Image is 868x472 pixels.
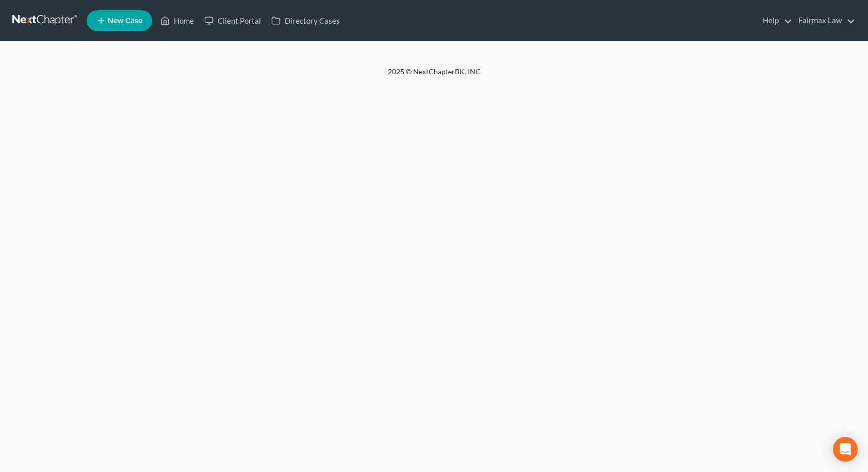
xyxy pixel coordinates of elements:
a: Help [758,11,792,30]
div: Open Intercom Messenger [833,437,858,462]
new-legal-case-button: New Case [87,10,152,31]
div: 2025 © NextChapterBK, INC [140,67,728,85]
a: Home [155,11,199,30]
a: Fairmax Law [793,11,855,30]
a: Directory Cases [266,11,345,30]
a: Client Portal [199,11,266,30]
